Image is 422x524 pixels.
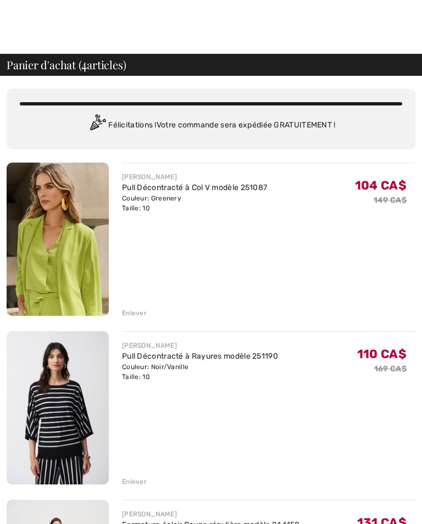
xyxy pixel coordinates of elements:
span: Panier d'achat ( articles) [7,59,126,70]
img: Pull Décontracté à Rayures modèle 251190 [7,331,109,484]
s: 149 CA$ [374,196,407,205]
a: Pull Décontracté à Rayures modèle 251190 [122,352,278,361]
img: Congratulation2.svg [86,114,108,136]
span: 110 CA$ [357,347,407,361]
div: Couleur: Noir/Vanille Taille: 10 [122,362,278,382]
div: [PERSON_NAME] [122,341,278,350]
div: Félicitations ! Votre commande sera expédiée GRATUITEMENT ! [20,114,402,136]
s: 169 CA$ [374,364,407,374]
div: [PERSON_NAME] [122,509,300,519]
span: 104 CA$ [355,178,407,193]
a: Pull Décontracté à Col V modèle 251087 [122,183,267,192]
img: Pull Décontracté à Col V modèle 251087 [7,163,109,316]
div: [PERSON_NAME] [122,172,267,182]
div: Enlever [122,308,147,318]
div: Enlever [122,477,147,487]
div: Couleur: Greenery Taille: 10 [122,193,267,213]
span: 4 [81,57,87,71]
